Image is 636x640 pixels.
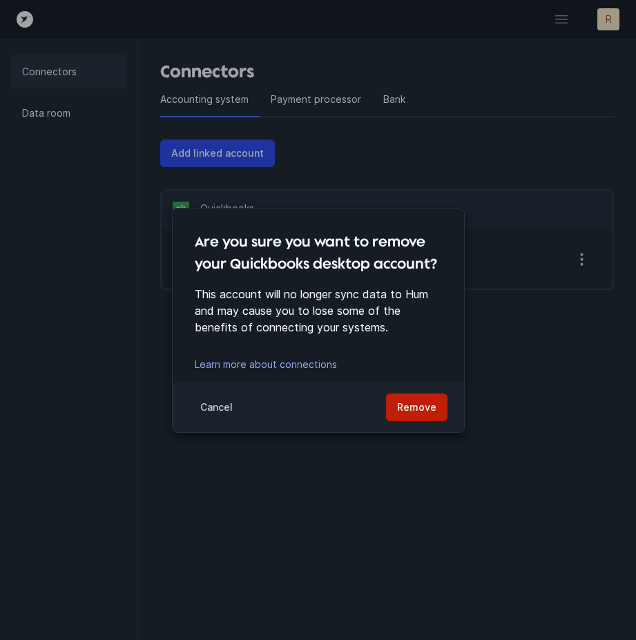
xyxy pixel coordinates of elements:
p: Remove [397,399,436,416]
p: Cancel [200,399,233,416]
button: Remove [386,394,447,421]
p: This account will no longer sync data to Hum and may cause you to lose some of the benefits of co... [195,286,442,336]
button: Cancel [189,394,244,421]
h4: Are you sure you want to remove your Quickbooks desktop account? [195,231,442,275]
div: Learn more about connections [195,358,442,371]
